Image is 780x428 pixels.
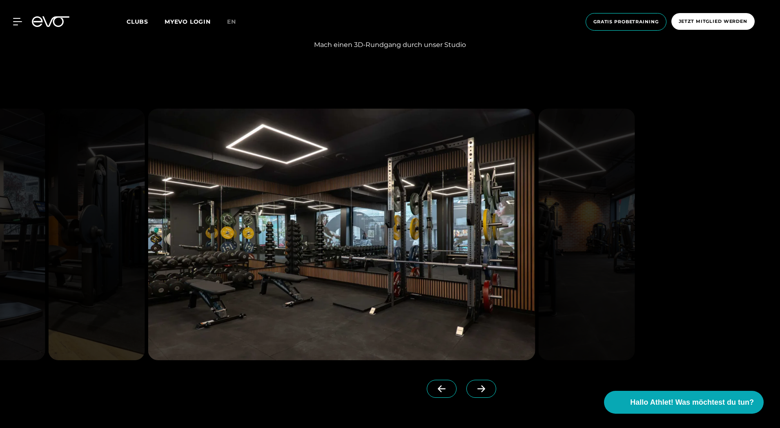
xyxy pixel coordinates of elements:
[227,40,553,50] p: Mach einen 3D-Rundgang durch unser Studio
[227,17,246,27] a: en
[165,18,211,25] a: MYEVO LOGIN
[227,18,236,25] span: en
[669,13,757,31] a: Jetzt Mitglied werden
[593,18,659,25] span: Gratis Probetraining
[48,109,145,360] img: evofitness
[604,391,764,414] button: Hallo Athlet! Was möchtest du tun?
[583,13,669,31] a: Gratis Probetraining
[127,18,165,25] a: Clubs
[148,109,535,360] img: evofitness
[538,109,635,360] img: evofitness
[630,397,754,408] span: Hallo Athlet! Was möchtest du tun?
[127,18,148,25] span: Clubs
[679,18,747,25] span: Jetzt Mitglied werden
